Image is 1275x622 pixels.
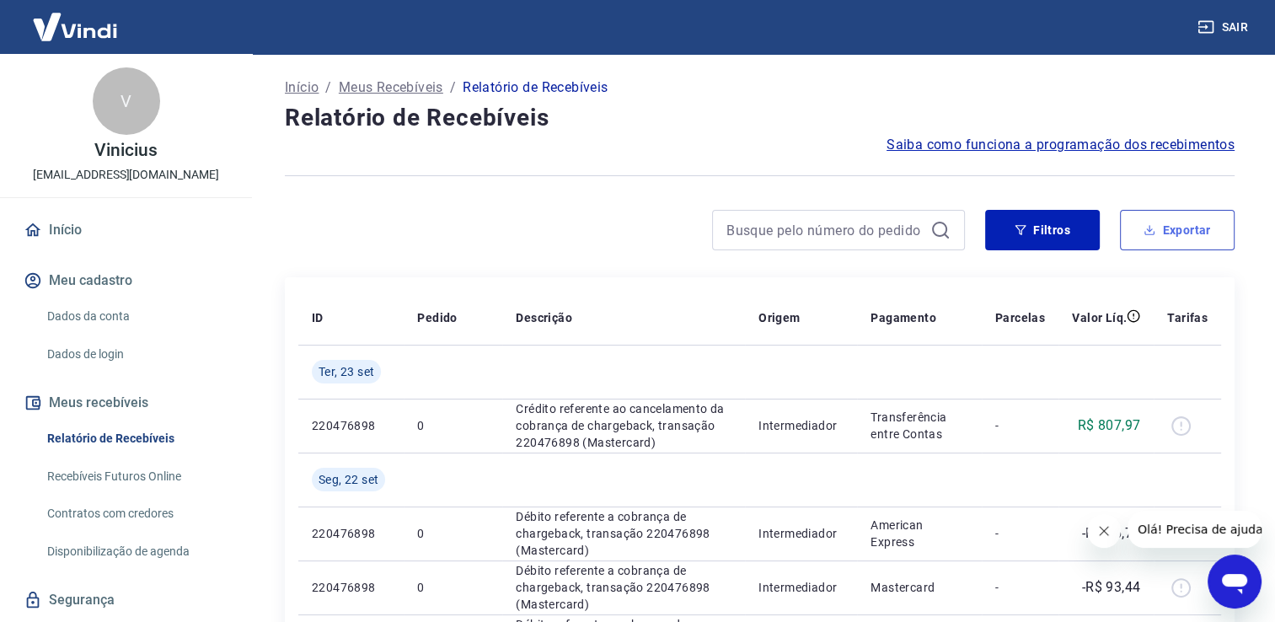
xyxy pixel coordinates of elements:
p: Intermediador [758,525,844,542]
p: 220476898 [312,579,390,596]
p: 220476898 [312,525,390,542]
a: Contratos com credores [40,496,232,531]
span: Olá! Precisa de ajuda? [10,12,142,25]
iframe: Mensagem da empresa [1128,511,1262,548]
a: Disponibilização de agenda [40,534,232,569]
p: R$ 807,97 [1078,416,1141,436]
p: / [325,78,331,98]
a: Saiba como funciona a programação dos recebimentos [887,135,1235,155]
input: Busque pelo número do pedido [726,217,924,243]
p: 0 [417,417,489,434]
p: Valor Líq. [1072,309,1127,326]
a: Início [285,78,319,98]
p: [EMAIL_ADDRESS][DOMAIN_NAME] [33,166,219,184]
p: -R$ 96,73 [1082,523,1141,544]
p: Vinicius [94,142,158,159]
button: Meus recebíveis [20,384,232,421]
p: Débito referente a cobrança de chargeback, transação 220476898 (Mastercard) [516,562,731,613]
p: Parcelas [995,309,1045,326]
a: Relatório de Recebíveis [40,421,232,456]
p: Pedido [417,309,457,326]
button: Sair [1194,12,1255,43]
p: 0 [417,579,489,596]
p: Intermediador [758,417,844,434]
p: / [450,78,456,98]
a: Meus Recebíveis [339,78,443,98]
p: Débito referente a cobrança de chargeback, transação 220476898 (Mastercard) [516,508,731,559]
p: Origem [758,309,800,326]
a: Segurança [20,582,232,619]
img: Vindi [20,1,130,52]
a: Dados de login [40,337,232,372]
iframe: Fechar mensagem [1087,514,1121,548]
button: Exportar [1120,210,1235,250]
p: - [995,417,1045,434]
span: Ter, 23 set [319,363,374,380]
p: Descrição [516,309,572,326]
p: American Express [871,517,968,550]
button: Filtros [985,210,1100,250]
p: Intermediador [758,579,844,596]
p: - [995,525,1045,542]
p: Relatório de Recebíveis [463,78,608,98]
p: -R$ 93,44 [1082,577,1141,598]
p: 220476898 [312,417,390,434]
span: Seg, 22 set [319,471,378,488]
p: 0 [417,525,489,542]
p: Transferência entre Contas [871,409,968,442]
a: Início [20,212,232,249]
button: Meu cadastro [20,262,232,299]
p: Tarifas [1167,309,1208,326]
p: - [995,579,1045,596]
iframe: Botão para abrir a janela de mensagens [1208,555,1262,609]
h4: Relatório de Recebíveis [285,101,1235,135]
p: ID [312,309,324,326]
p: Mastercard [871,579,968,596]
a: Dados da conta [40,299,232,334]
div: V [93,67,160,135]
p: Crédito referente ao cancelamento da cobrança de chargeback, transação 220476898 (Mastercard) [516,400,731,451]
a: Recebíveis Futuros Online [40,459,232,494]
p: Pagamento [871,309,936,326]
